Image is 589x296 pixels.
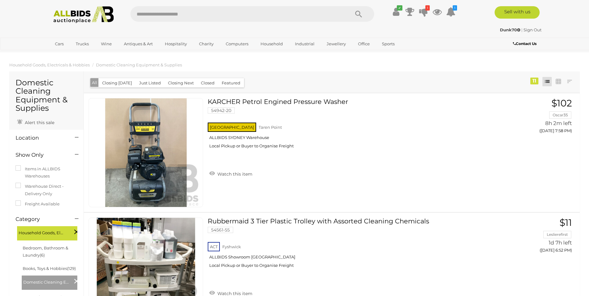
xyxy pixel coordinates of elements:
a: Office [354,39,374,49]
a: Rubbermaid 3 Tier Plastic Trolley with Assorted Cleaning Chemicals 54561-55 ACT Fyshwick ALLBIDS ... [212,218,492,273]
a: Domestic Cleaning Equipment & Supplies [96,62,182,67]
a: [GEOGRAPHIC_DATA] [51,49,103,59]
a: Household [256,39,287,49]
h4: Show Only [16,152,66,158]
span: Domestic Cleaning Equipment & Supplies [23,277,70,286]
a: Industrial [291,39,319,49]
a: Watch this item [208,169,254,178]
button: Just Listed [135,78,165,88]
a: Household Goods, Electricals & Hobbies [9,62,90,67]
a: $102 Oscar35 8h 2m left ([DATE] 7:58 PM) [502,98,573,137]
a: 1 [446,6,455,17]
span: Household Goods, Electricals & Hobbies [19,228,65,236]
a: KARCHER Petrol Engined Pressure Washer 54942-20 [GEOGRAPHIC_DATA] Taren Point ALLBIDS SYDNEY Ware... [212,98,492,153]
a: Computers [222,39,252,49]
span: | [521,27,523,32]
button: Featured [218,78,244,88]
label: Items in ALLBIDS Warehouses [16,165,77,180]
button: Closed [197,78,218,88]
a: Bedroom, Bathroom & Laundry(6) [23,245,68,258]
a: $11 Leslierefirst 1d 7h left ([DATE] 6:52 PM) [502,218,573,256]
span: $11 [560,217,572,228]
a: Alert this sale [16,117,56,127]
i: 1 [453,5,457,11]
a: Antiques & Art [120,39,157,49]
a: Cars [51,39,68,49]
a: Charity [195,39,218,49]
span: $102 [551,97,572,109]
h4: Category [16,216,66,222]
button: Search [343,6,374,22]
h1: Domestic Cleaning Equipment & Supplies [16,78,77,113]
span: Watch this item [216,171,252,177]
a: ✔ [392,6,401,17]
a: Jewellery [323,39,350,49]
a: Sports [378,39,399,49]
img: Allbids.com.au [50,6,117,23]
button: Closing Next [164,78,197,88]
span: (6) [40,253,45,258]
a: Wine [97,39,116,49]
a: Books, Toys & Hobbies(129) [23,266,76,271]
a: Dunk70 [500,27,521,32]
i: ✔ [397,5,402,11]
a: Sell with us [495,6,540,19]
span: Alert this sale [23,120,54,125]
a: 1 [419,6,428,17]
label: Freight Available [16,200,60,208]
a: Sign Out [523,27,541,32]
strong: Dunk70 [500,27,520,32]
h4: Location [16,135,66,141]
a: Contact Us [513,40,538,47]
label: Warehouse Direct - Delivery Only [16,183,77,197]
b: Contact Us [513,41,537,46]
button: All [90,78,99,87]
a: Hospitality [161,39,191,49]
i: 1 [425,5,430,11]
div: 11 [530,78,538,84]
span: (129) [67,266,76,271]
img: 54942-20a.jpeg [92,98,200,207]
a: Trucks [72,39,93,49]
button: Closing [DATE] [98,78,136,88]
